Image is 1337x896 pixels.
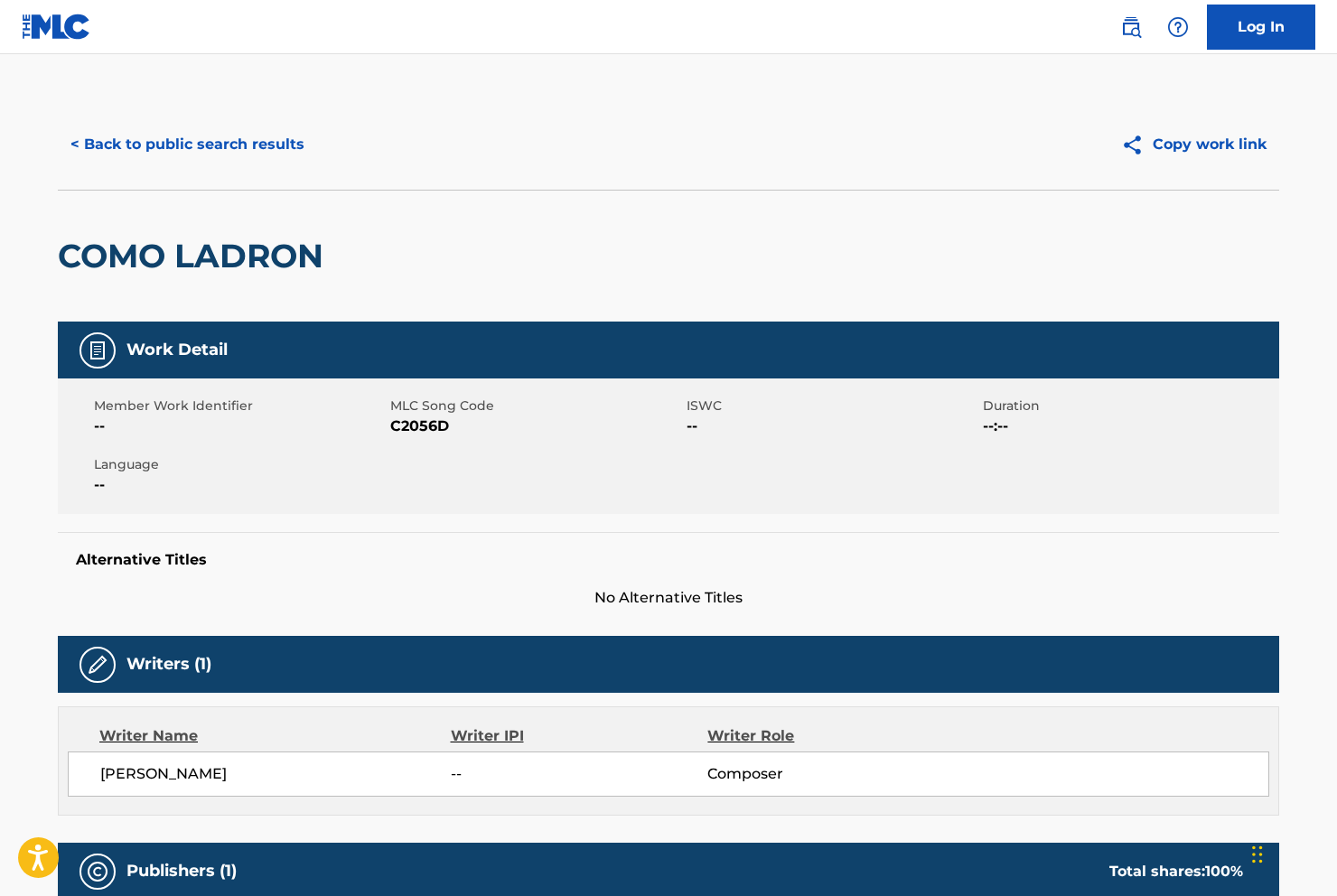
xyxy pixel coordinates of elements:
[1167,16,1189,38] img: help
[1120,16,1142,38] img: search
[94,397,386,415] span: Member Work Identifier
[451,763,707,785] span: --
[687,397,978,415] span: ISWC
[126,340,228,360] h5: Work Detail
[99,725,451,747] div: Writer Name
[100,763,451,785] span: [PERSON_NAME]
[1205,863,1243,880] span: 100 %
[87,861,108,882] img: Publishers
[1252,827,1263,882] div: Drag
[687,415,978,437] span: --
[1108,122,1279,167] button: Copy work link
[58,236,332,276] h2: COMO LADRON
[22,14,91,40] img: MLC Logo
[707,763,941,785] span: Composer
[1113,9,1149,45] a: Public Search
[390,397,682,415] span: MLC Song Code
[87,654,108,676] img: Writers
[94,474,386,496] span: --
[983,415,1275,437] span: --:--
[707,725,941,747] div: Writer Role
[58,587,1279,609] span: No Alternative Titles
[1121,134,1153,156] img: Copy work link
[126,861,237,882] h5: Publishers (1)
[94,415,386,437] span: --
[76,551,1261,569] h5: Alternative Titles
[451,725,708,747] div: Writer IPI
[1207,5,1315,50] a: Log In
[390,415,682,437] span: C2056D
[126,654,211,675] h5: Writers (1)
[1247,809,1337,896] iframe: Chat Widget
[983,397,1275,415] span: Duration
[1109,861,1243,882] div: Total shares:
[58,122,317,167] button: < Back to public search results
[94,455,386,474] span: Language
[87,340,108,361] img: Work Detail
[1160,9,1196,45] div: Help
